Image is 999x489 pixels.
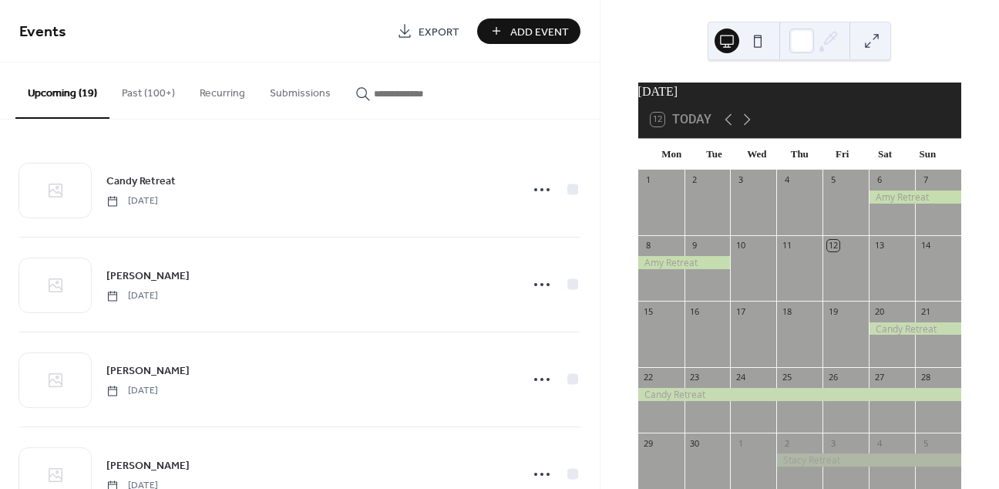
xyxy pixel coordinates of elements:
span: Events [19,17,66,47]
div: 3 [827,437,839,449]
div: Wed [735,139,778,170]
div: 2 [781,437,792,449]
div: 17 [735,305,746,317]
div: Sat [863,139,906,170]
a: Candy Retreat [106,172,176,190]
div: 30 [689,437,701,449]
button: Add Event [477,19,580,44]
div: 21 [920,305,931,317]
div: Thu [779,139,821,170]
div: 13 [873,240,885,251]
div: 6 [873,174,885,186]
div: 23 [689,372,701,383]
div: Stacy Retreat [776,454,961,467]
div: 20 [873,305,885,317]
span: [DATE] [106,289,158,303]
button: Past (100+) [109,62,187,117]
a: [PERSON_NAME] [106,457,190,474]
div: 25 [781,372,792,383]
div: 14 [920,240,931,251]
div: 2 [689,174,701,186]
div: 16 [689,305,701,317]
a: [PERSON_NAME] [106,267,190,285]
span: Add Event [510,24,569,40]
div: 22 [643,372,654,383]
div: 3 [735,174,746,186]
div: 1 [735,437,746,449]
span: [DATE] [106,384,158,398]
a: [PERSON_NAME] [106,362,190,379]
div: 5 [920,437,931,449]
div: Fri [821,139,863,170]
div: 10 [735,240,746,251]
span: [DATE] [106,194,158,208]
button: Submissions [257,62,343,117]
div: Candy Retreat [638,388,961,401]
div: 8 [643,240,654,251]
div: 24 [735,372,746,383]
span: [PERSON_NAME] [106,363,190,379]
button: Recurring [187,62,257,117]
div: 5 [827,174,839,186]
div: Sun [906,139,949,170]
div: 12 [827,240,839,251]
div: 27 [873,372,885,383]
span: [PERSON_NAME] [106,458,190,474]
div: 7 [920,174,931,186]
div: 4 [873,437,885,449]
div: 19 [827,305,839,317]
div: 26 [827,372,839,383]
button: Upcoming (19) [15,62,109,119]
div: 1 [643,174,654,186]
a: Export [385,19,471,44]
div: 18 [781,305,792,317]
div: 29 [643,437,654,449]
div: 4 [781,174,792,186]
div: Mon [651,139,693,170]
div: 15 [643,305,654,317]
div: 28 [920,372,931,383]
span: Candy Retreat [106,174,176,190]
div: 11 [781,240,792,251]
div: Amy Retreat [638,256,731,269]
div: Tue [693,139,735,170]
div: [DATE] [638,83,961,101]
div: Amy Retreat [869,191,961,204]
div: Candy Retreat [869,322,961,336]
span: [PERSON_NAME] [106,268,190,285]
span: Export [419,24,459,40]
div: 9 [689,240,701,251]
